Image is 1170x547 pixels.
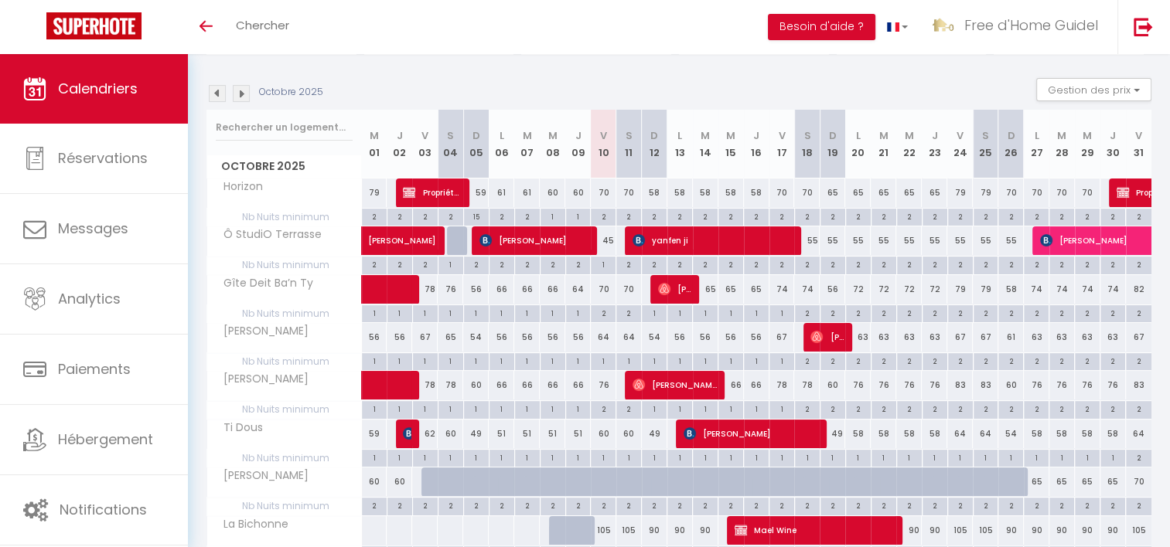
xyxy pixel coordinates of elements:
abbr: D [1007,128,1015,143]
span: [PERSON_NAME] [210,323,312,340]
abbr: V [600,128,607,143]
div: 70 [998,178,1024,207]
abbr: J [753,128,759,143]
div: 1 [515,353,540,368]
abbr: M [701,128,710,143]
div: 67 [947,323,973,352]
div: 74 [794,275,820,304]
div: 64 [616,323,642,352]
div: 1 [591,353,616,368]
div: 67 [973,323,998,352]
div: 66 [489,275,514,304]
div: 2 [616,209,641,223]
abbr: S [982,128,989,143]
div: 74 [1100,275,1126,304]
div: 2 [1024,257,1049,271]
div: 2 [1049,305,1074,320]
div: 2 [489,209,514,223]
div: 56 [489,323,514,352]
abbr: L [677,128,682,143]
abbr: J [397,128,403,143]
span: Nb Nuits minimum [207,305,361,322]
div: 58 [693,178,718,207]
div: 74 [769,275,795,304]
span: yanfen ji [633,226,794,255]
div: 63 [1100,323,1126,352]
div: 66 [540,275,565,304]
th: 11 [616,110,642,178]
div: 63 [871,323,896,352]
div: 70 [1049,178,1075,207]
div: 2 [515,209,540,223]
th: 07 [514,110,540,178]
div: 74 [1075,275,1100,304]
div: 1 [541,305,565,320]
div: 65 [871,178,896,207]
div: 1 [769,305,794,320]
div: 1 [438,305,463,320]
th: 03 [412,110,438,178]
th: 23 [922,110,947,178]
div: 76 [438,275,463,304]
div: 1 [642,353,667,368]
div: 63 [922,323,947,352]
div: 1 [591,257,616,271]
div: 2 [1126,209,1151,223]
div: 70 [591,178,616,207]
div: 1 [541,353,565,368]
div: 2 [820,305,845,320]
th: 22 [896,110,922,178]
span: Nb Nuits minimum [207,209,361,226]
span: [PERSON_NAME] [479,226,590,255]
div: 74 [1024,275,1049,304]
div: 2 [846,209,871,223]
div: 45 [591,226,616,255]
div: 58 [718,178,744,207]
div: 70 [1024,178,1049,207]
th: 25 [973,110,998,178]
div: 2 [515,257,540,271]
th: 16 [744,110,769,178]
span: Octobre 2025 [207,155,361,178]
div: 54 [642,323,667,352]
div: 2 [897,209,922,223]
abbr: D [472,128,480,143]
div: 1 [387,353,412,368]
abbr: D [829,128,837,143]
div: 1 [362,353,387,368]
span: Réservations [58,148,148,168]
div: 2 [974,257,998,271]
div: 2 [998,305,1023,320]
div: 56 [362,323,387,352]
th: 13 [667,110,693,178]
div: 2 [362,257,387,271]
div: 61 [514,178,540,207]
div: 1 [438,353,463,368]
abbr: M [726,128,735,143]
div: 2 [795,209,820,223]
span: Hébergement [58,430,153,449]
div: 1 [387,305,412,320]
div: 2 [387,209,412,223]
a: [PERSON_NAME] [362,226,387,256]
abbr: M [879,128,889,143]
abbr: V [778,128,785,143]
div: 61 [998,323,1024,352]
span: Nb Nuits minimum [207,257,361,273]
div: 56 [820,275,845,304]
div: 2 [489,257,514,271]
div: 65 [896,178,922,207]
div: 70 [769,178,795,207]
div: 56 [667,323,693,352]
div: 1 [718,353,743,368]
div: 70 [1075,178,1100,207]
div: 72 [845,275,871,304]
abbr: J [1110,128,1116,143]
div: 1 [693,353,718,368]
th: 01 [362,110,387,178]
div: 2 [1100,257,1125,271]
div: 72 [871,275,896,304]
div: 2 [846,257,871,271]
div: 1 [744,305,769,320]
div: 2 [1100,305,1125,320]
